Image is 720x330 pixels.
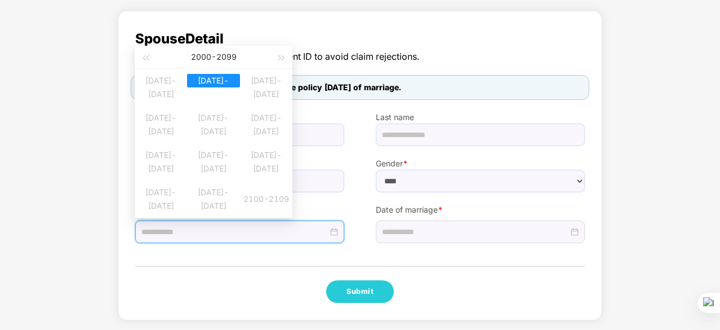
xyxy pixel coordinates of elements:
label: Gender [376,157,585,170]
button: Submit [326,280,394,303]
span: Spouse Detail [135,28,585,50]
div: 2000 - 2099 [152,46,275,68]
label: Last name [376,111,585,124]
span: The detail should be as per government ID to avoid claim rejections. [135,50,585,64]
div: [DATE]-[DATE] [187,74,239,87]
div: [DATE]-[DATE] [135,74,187,87]
label: Date of marriage [376,204,585,216]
